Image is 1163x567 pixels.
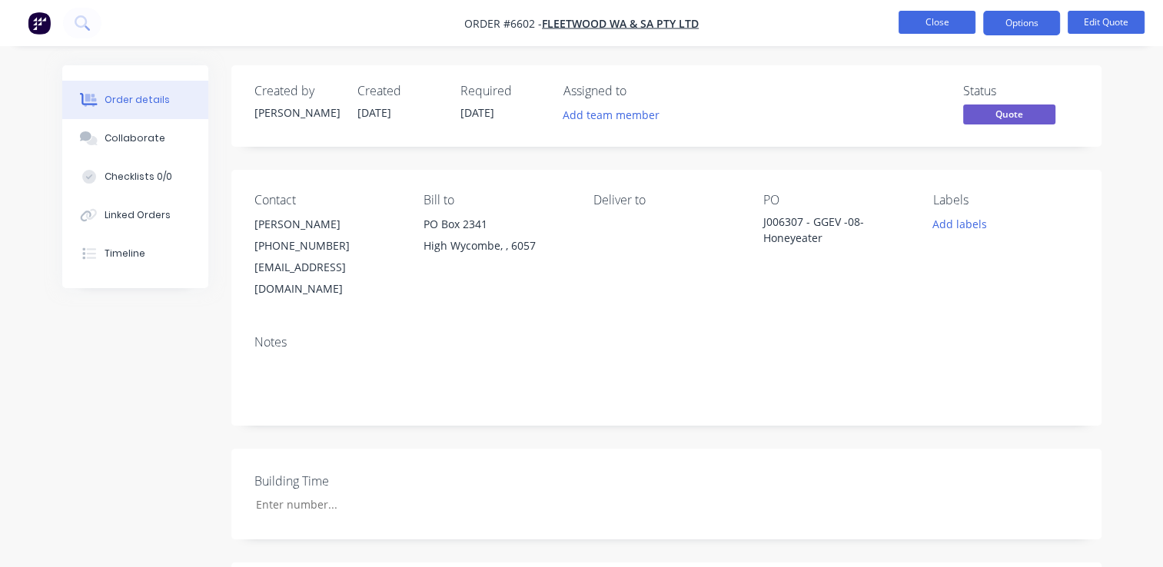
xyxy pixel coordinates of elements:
[424,214,569,235] div: PO Box 2341
[1068,11,1145,34] button: Edit Quote
[357,84,442,98] div: Created
[105,208,171,222] div: Linked Orders
[963,104,1055,124] span: Quote
[464,16,542,31] span: Order #6602 -
[62,157,208,196] button: Checklists 0/0
[105,93,170,107] div: Order details
[62,81,208,119] button: Order details
[105,170,172,184] div: Checklists 0/0
[763,214,909,246] div: J006307 - GGEV -08- Honeyeater
[460,84,545,98] div: Required
[963,84,1078,98] div: Status
[62,196,208,234] button: Linked Orders
[243,493,446,516] input: Enter number...
[254,257,400,300] div: [EMAIL_ADDRESS][DOMAIN_NAME]
[983,11,1060,35] button: Options
[254,335,1078,350] div: Notes
[357,105,391,120] span: [DATE]
[593,193,739,207] div: Deliver to
[254,214,400,235] div: [PERSON_NAME]
[424,193,569,207] div: Bill to
[763,193,909,207] div: PO
[28,12,51,35] img: Factory
[933,193,1078,207] div: Labels
[254,472,447,490] label: Building Time
[563,104,668,125] button: Add team member
[563,84,717,98] div: Assigned to
[254,214,400,300] div: [PERSON_NAME][PHONE_NUMBER][EMAIL_ADDRESS][DOMAIN_NAME]
[925,214,995,234] button: Add labels
[424,214,569,263] div: PO Box 2341High Wycombe, , 6057
[254,104,339,121] div: [PERSON_NAME]
[254,193,400,207] div: Contact
[62,119,208,157] button: Collaborate
[105,247,145,260] div: Timeline
[254,235,400,257] div: [PHONE_NUMBER]
[254,84,339,98] div: Created by
[542,16,699,31] a: Fleetwood WA & SA Pty Ltd
[554,104,667,125] button: Add team member
[460,105,494,120] span: [DATE]
[62,234,208,273] button: Timeline
[105,131,165,145] div: Collaborate
[899,11,975,34] button: Close
[424,235,569,257] div: High Wycombe, , 6057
